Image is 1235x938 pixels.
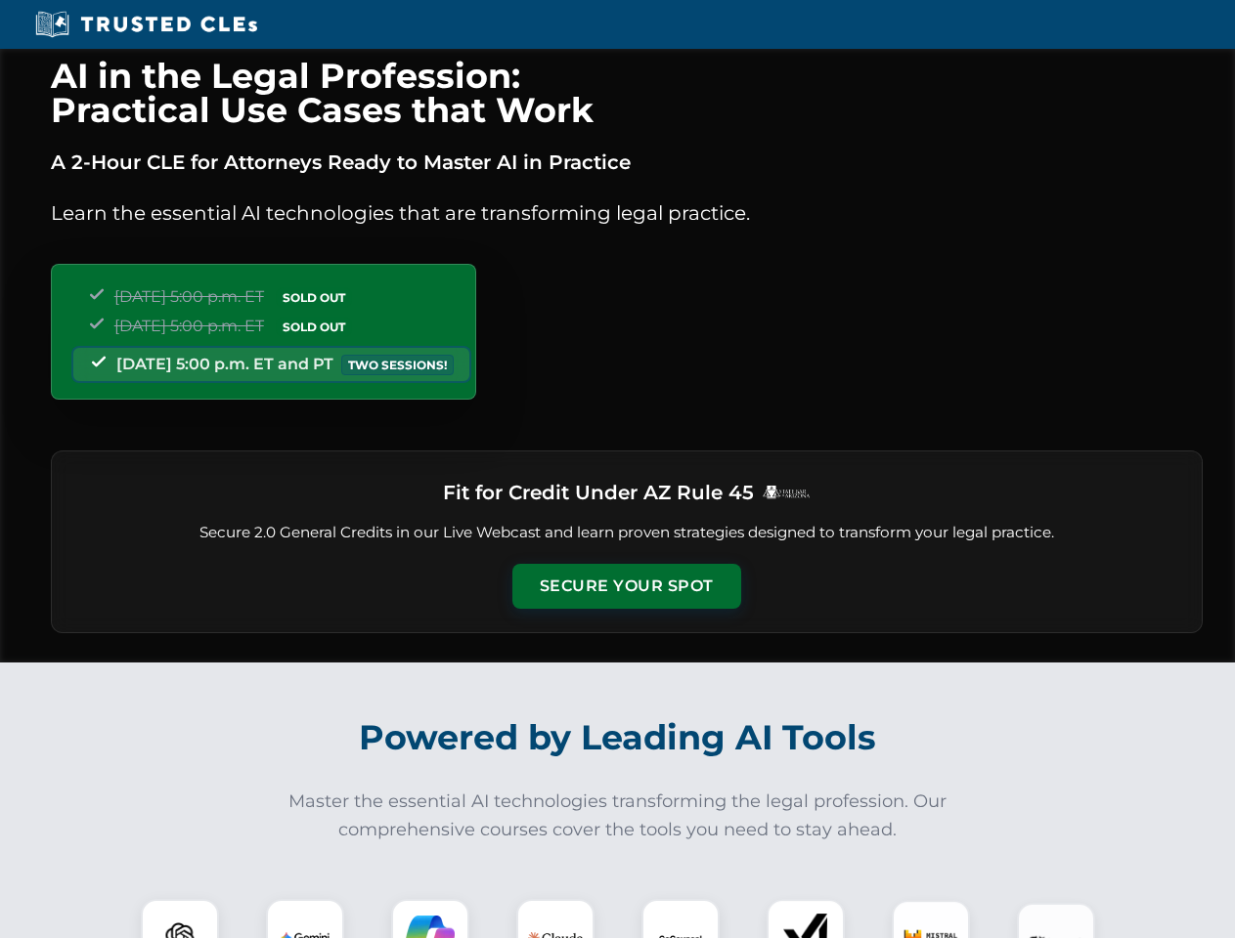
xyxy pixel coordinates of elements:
[512,564,741,609] button: Secure Your Spot
[51,147,1203,178] p: A 2-Hour CLE for Attorneys Ready to Master AI in Practice
[443,475,754,510] h3: Fit for Credit Under AZ Rule 45
[75,522,1178,544] p: Secure 2.0 General Credits in our Live Webcast and learn proven strategies designed to transform ...
[276,788,960,844] p: Master the essential AI technologies transforming the legal profession. Our comprehensive courses...
[29,10,263,39] img: Trusted CLEs
[114,287,264,306] span: [DATE] 5:00 p.m. ET
[51,197,1203,229] p: Learn the essential AI technologies that are transforming legal practice.
[276,317,352,337] span: SOLD OUT
[114,317,264,335] span: [DATE] 5:00 p.m. ET
[76,703,1160,772] h2: Powered by Leading AI Tools
[51,59,1203,127] h1: AI in the Legal Profession: Practical Use Cases that Work
[276,287,352,308] span: SOLD OUT
[762,485,811,499] img: Logo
